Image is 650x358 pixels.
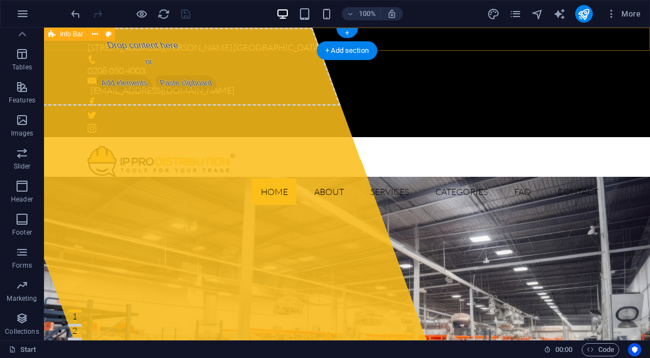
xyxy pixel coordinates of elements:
[509,8,522,20] i: Pages (Ctrl+Alt+S)
[487,7,500,20] button: design
[7,294,37,303] p: Marketing
[11,195,33,204] p: Header
[60,31,83,37] span: Info Bar
[531,7,544,20] button: navigator
[553,7,566,20] button: text_generator
[69,7,82,20] button: undo
[509,7,522,20] button: pages
[157,7,170,20] button: reload
[487,8,500,20] i: Design (Ctrl+Alt+Y)
[336,28,358,38] div: +
[602,5,645,23] button: More
[555,343,572,356] span: 00 00
[342,7,381,20] button: 100%
[12,228,32,237] p: Footer
[606,8,641,19] span: More
[577,8,590,20] i: Publish
[563,345,565,354] span: :
[157,8,170,20] i: Reload page
[24,282,37,285] button: 1
[316,41,378,60] div: + Add section
[628,343,641,356] button: Usercentrics
[12,63,32,72] p: Tables
[69,8,82,20] i: Undo: Change text (Ctrl+Z)
[575,5,593,23] button: publish
[582,343,619,356] button: Code
[50,48,110,63] span: Add elements
[109,48,175,63] span: Paste clipboard
[9,96,35,105] p: Features
[587,343,614,356] span: Code
[24,296,37,299] button: 2
[12,261,32,270] p: Forms
[14,162,31,171] p: Slider
[387,9,397,19] i: On resize automatically adjust zoom level to fit chosen device.
[5,327,39,336] p: Collections
[358,7,376,20] h6: 100%
[9,343,36,356] a: Click to cancel selection. Double-click to open Pages
[24,310,37,313] button: 3
[11,129,34,138] p: Images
